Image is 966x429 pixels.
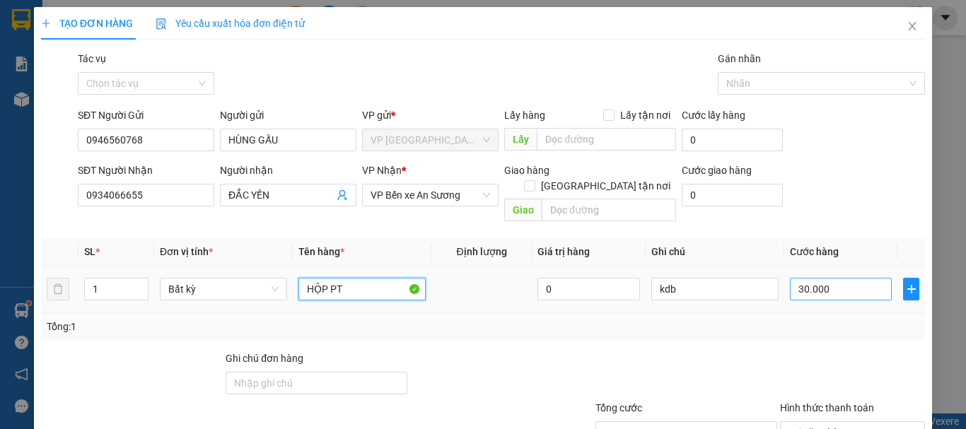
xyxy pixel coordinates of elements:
span: user-add [337,189,348,201]
input: Ghi chú đơn hàng [226,372,407,394]
span: Lấy [504,128,537,151]
button: delete [47,278,69,300]
label: Ghi chú đơn hàng [226,353,303,364]
input: VD: Bàn, Ghế [298,278,426,300]
span: TẠO ĐƠN HÀNG [41,18,133,29]
input: Dọc đường [537,128,676,151]
label: Hình thức thanh toán [780,402,874,413]
label: Cước giao hàng [682,165,752,176]
span: close [907,20,918,32]
span: VP Bến xe An Sương [371,184,490,206]
div: VP gửi [362,107,499,123]
input: Ghi Chú [651,278,779,300]
span: Tên hàng [298,246,344,257]
span: VP Nhận [362,165,402,176]
label: Gán nhãn [718,53,761,64]
span: [GEOGRAPHIC_DATA] tận nơi [535,178,676,194]
span: VP Tây Ninh [371,129,490,151]
span: Đơn vị tính [160,246,213,257]
div: SĐT Người Nhận [78,163,214,178]
span: plus [904,283,919,295]
input: 0 [537,278,639,300]
button: plus [903,278,919,300]
label: Cước lấy hàng [682,110,745,121]
div: Người nhận [220,163,356,178]
input: Dọc đường [542,199,676,221]
span: Cước hàng [790,246,839,257]
img: icon [156,18,167,30]
button: Close [892,7,932,47]
span: Giao [504,199,542,221]
span: Bất kỳ [168,278,279,300]
span: Giao hàng [504,165,549,176]
label: Tác vụ [78,53,106,64]
span: Lấy hàng [504,110,545,121]
span: plus [41,18,51,28]
input: Cước giao hàng [682,184,783,206]
div: Người gửi [220,107,356,123]
div: SĐT Người Gửi [78,107,214,123]
span: Giá trị hàng [537,246,590,257]
span: Yêu cầu xuất hóa đơn điện tử [156,18,305,29]
span: Định lượng [456,246,506,257]
span: Tổng cước [595,402,642,413]
div: Tổng: 1 [47,319,374,334]
th: Ghi chú [646,238,784,266]
span: SL [84,246,95,257]
input: Cước lấy hàng [682,129,783,151]
span: Lấy tận nơi [615,107,676,123]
